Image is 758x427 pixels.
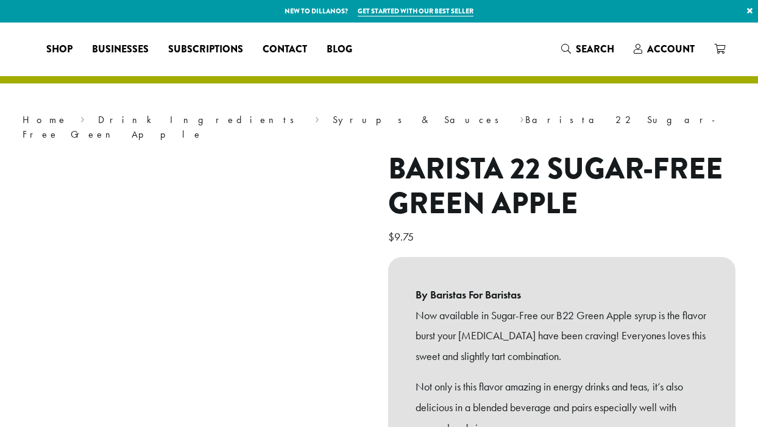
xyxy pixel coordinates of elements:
[333,113,507,126] a: Syrups & Sauces
[388,152,735,222] h1: Barista 22 Sugar-Free Green Apple
[388,230,394,244] span: $
[23,113,68,126] a: Home
[520,108,524,127] span: ›
[37,40,82,59] a: Shop
[388,230,417,244] bdi: 9.75
[98,113,302,126] a: Drink Ingredients
[416,284,708,305] b: By Baristas For Baristas
[263,42,307,57] span: Contact
[92,42,149,57] span: Businesses
[46,42,73,57] span: Shop
[647,42,695,56] span: Account
[327,42,352,57] span: Blog
[23,113,735,142] nav: Breadcrumb
[416,305,708,367] p: Now available in Sugar-Free our B22 Green Apple syrup is the flavor burst your [MEDICAL_DATA] hav...
[576,42,614,56] span: Search
[168,42,243,57] span: Subscriptions
[551,39,624,59] a: Search
[80,108,85,127] span: ›
[315,108,319,127] span: ›
[358,6,473,16] a: Get started with our best seller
